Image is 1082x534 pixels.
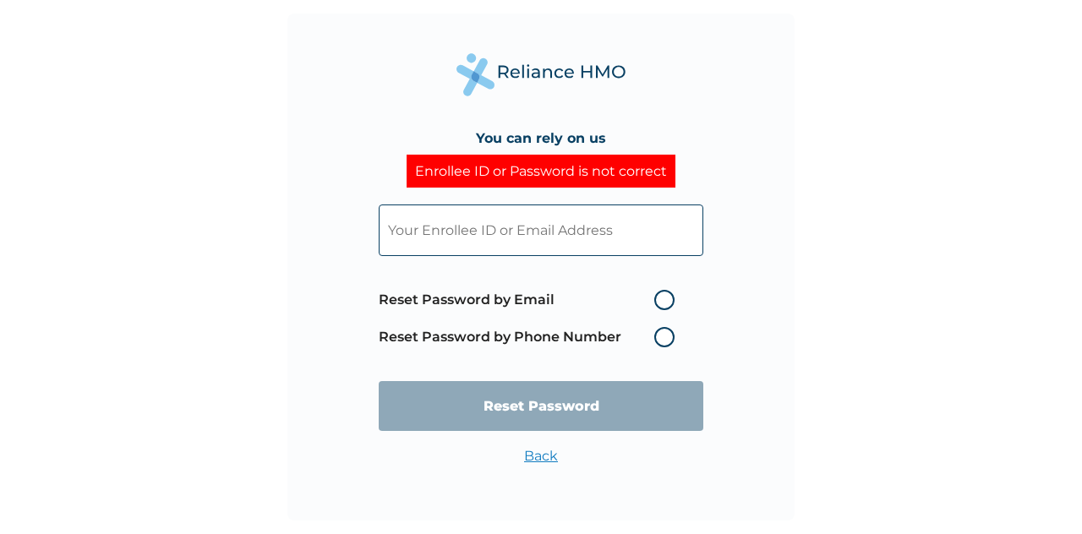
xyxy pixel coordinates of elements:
div: Enrollee ID or Password is not correct [407,155,675,188]
span: Password reset method [379,281,683,356]
a: Back [524,448,558,464]
input: Your Enrollee ID or Email Address [379,204,703,256]
img: Reliance Health's Logo [456,53,626,96]
h4: You can rely on us [476,130,606,146]
label: Reset Password by Email [379,290,683,310]
label: Reset Password by Phone Number [379,327,683,347]
input: Reset Password [379,381,703,431]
